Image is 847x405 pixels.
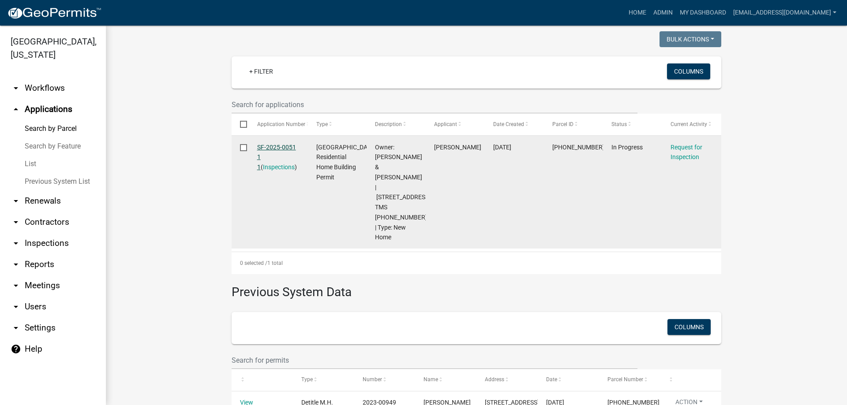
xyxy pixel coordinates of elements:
datatable-header-cell: Type [293,369,354,390]
span: 01/31/2025 [493,144,511,151]
datatable-header-cell: Description [367,114,426,135]
button: Bulk Actions [660,31,721,47]
span: Type [301,376,313,383]
div: 1 total [232,252,721,274]
button: Columns [667,319,711,335]
span: Parcel Number [607,376,643,383]
span: Type [316,121,328,127]
span: In Progress [611,144,643,151]
span: Number [363,376,382,383]
datatable-header-cell: Parcel Number [599,369,660,390]
span: Status [611,121,627,127]
h3: Previous System Data [232,274,721,301]
datatable-header-cell: Parcel ID [544,114,603,135]
span: Current Activity [671,121,707,127]
span: Abbeville County Residential Home Building Permit [316,144,376,181]
i: arrow_drop_down [11,196,21,206]
button: Columns [667,63,710,79]
span: 0 selected / [240,260,267,266]
a: [EMAIL_ADDRESS][DOMAIN_NAME] [730,4,840,21]
span: Owner: WALLACE ELIZABETH & SAMUEL | 974 HOOK RD | TMS 033-00-00-016 | Type: New Home [375,144,433,241]
datatable-header-cell: Name [415,369,476,390]
datatable-header-cell: Type [307,114,367,135]
input: Search for permits [232,351,637,369]
span: Address [485,376,504,383]
i: arrow_drop_down [11,280,21,291]
i: arrow_drop_down [11,323,21,333]
a: Home [625,4,650,21]
datatable-header-cell: Status [603,114,662,135]
span: Description [375,121,402,127]
i: help [11,344,21,354]
a: Inspections [263,163,295,171]
datatable-header-cell: Date Created [485,114,544,135]
datatable-header-cell: Address [476,369,538,390]
span: Joshua Salustiano Fernandez [434,144,481,151]
span: Application Number [257,121,305,127]
span: Parcel ID [552,121,573,127]
i: arrow_drop_up [11,104,21,115]
span: Date [546,376,557,383]
a: SF-2025-0051 1 1 [257,144,296,171]
datatable-header-cell: Number [354,369,416,390]
datatable-header-cell: Date [538,369,599,390]
a: Request for Inspection [671,144,702,161]
span: Date Created [493,121,524,127]
input: Search for applications [232,96,637,114]
datatable-header-cell: Applicant [426,114,485,135]
span: 033-00-00-016 [552,144,604,151]
i: arrow_drop_down [11,259,21,270]
i: arrow_drop_down [11,217,21,227]
span: Name [423,376,438,383]
datatable-header-cell: Select [232,114,248,135]
span: Applicant [434,121,457,127]
a: + Filter [242,63,280,79]
a: Admin [650,4,676,21]
a: My Dashboard [676,4,730,21]
i: arrow_drop_down [11,301,21,312]
datatable-header-cell: Current Activity [662,114,721,135]
div: ( ) [257,142,300,172]
i: arrow_drop_down [11,238,21,249]
datatable-header-cell: Application Number [248,114,307,135]
i: arrow_drop_down [11,83,21,93]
